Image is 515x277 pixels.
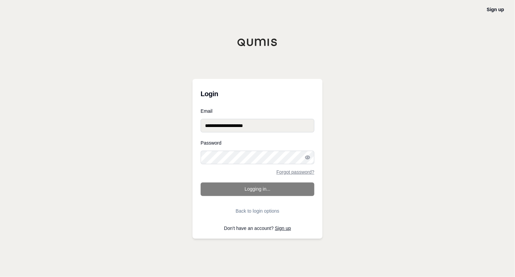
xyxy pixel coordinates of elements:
[201,109,314,113] label: Email
[276,170,314,174] a: Forgot password?
[201,204,314,218] button: Back to login options
[237,38,278,46] img: Qumis
[201,226,314,231] p: Don't have an account?
[201,87,314,101] h3: Login
[487,7,504,12] a: Sign up
[275,226,291,231] a: Sign up
[201,141,314,145] label: Password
